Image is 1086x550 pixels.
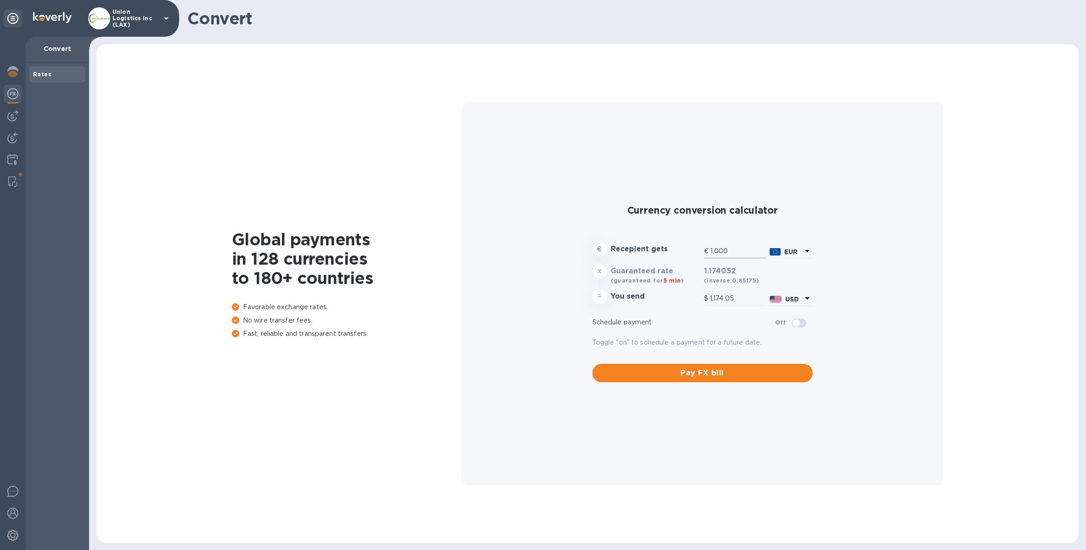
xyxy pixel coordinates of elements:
b: (inverse: 0.85175 ) [704,277,760,284]
h3: Recepient gets [611,245,700,254]
button: Pay FX bill [592,364,813,382]
b: USD [785,295,799,303]
div: x [592,264,607,278]
img: USD [770,296,782,302]
b: Off [775,319,786,326]
h2: Currency conversion calculator [592,204,813,216]
b: EUR [784,248,798,255]
p: Schedule payment [592,318,776,327]
span: Pay FX bill [600,368,805,379]
div: = [592,289,607,304]
p: Union Logistics Inc (LAX) [113,9,158,28]
h1: Convert [187,9,1071,28]
input: Amount [710,292,766,306]
span: 5 min [664,277,681,284]
b: (guaranteed for ) [611,277,684,284]
img: Credit hub [7,154,18,165]
h3: Guaranteed rate [611,267,700,276]
img: Foreign exchange [7,88,18,99]
p: Toggle "on" to schedule a payment for a future date. [592,338,813,347]
strong: € [597,245,602,253]
p: No wire transfer fees. [232,316,461,325]
div: $ [704,292,710,306]
h1: Global payments in 128 currencies to 180+ countries [232,230,461,288]
div: Unpin categories [4,9,22,28]
img: Logo [33,12,72,23]
p: Favorable exchange rates. [232,302,461,312]
h3: You send [611,292,700,301]
b: Rates [33,71,51,78]
div: € [704,244,710,258]
h3: 1.174052 [704,267,813,276]
input: Amount [710,244,766,258]
p: Convert [33,44,82,53]
p: Fast, reliable and transparent transfers. [232,329,461,339]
